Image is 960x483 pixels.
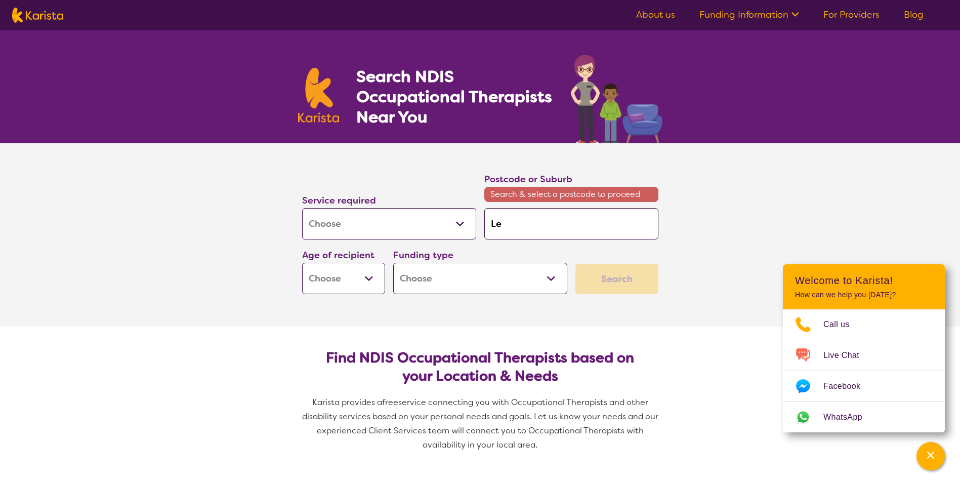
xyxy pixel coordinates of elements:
h1: Search NDIS Occupational Therapists Near You [356,66,553,127]
span: Karista provides a [312,397,382,408]
span: service connecting you with Occupational Therapists and other disability services based on your p... [302,397,660,450]
span: free [382,397,398,408]
label: Postcode or Suburb [484,173,572,185]
a: Funding Information [699,9,799,21]
span: Search & select a postcode to proceed [484,187,658,202]
a: Blog [904,9,924,21]
span: Live Chat [823,348,871,363]
h2: Find NDIS Occupational Therapists based on your Location & Needs [310,349,650,385]
p: How can we help you [DATE]? [795,291,933,299]
button: Channel Menu [916,442,945,470]
img: occupational-therapy [571,55,662,143]
input: Type [484,208,658,239]
ul: Choose channel [783,309,945,432]
div: Channel Menu [783,264,945,432]
a: For Providers [823,9,880,21]
span: Call us [823,317,862,332]
label: Age of recipient [302,249,374,261]
a: Web link opens in a new tab. [783,402,945,432]
span: WhatsApp [823,410,874,425]
h2: Welcome to Karista! [795,274,933,287]
label: Funding type [393,249,453,261]
a: About us [636,9,675,21]
img: Karista logo [298,68,340,123]
label: Service required [302,194,376,207]
span: Facebook [823,379,872,394]
img: Karista logo [12,8,63,23]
